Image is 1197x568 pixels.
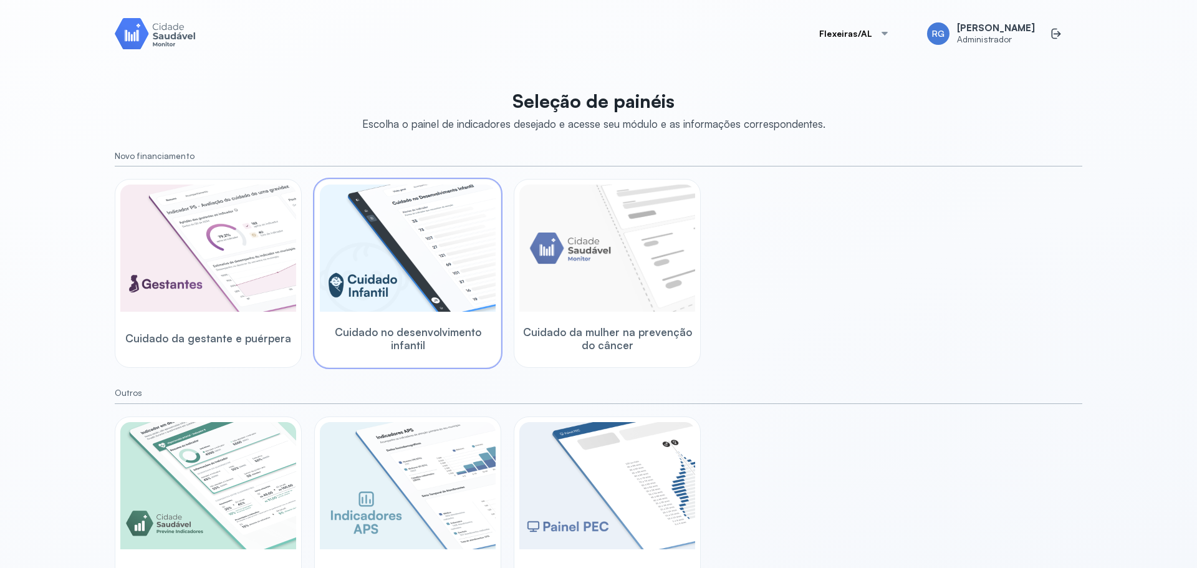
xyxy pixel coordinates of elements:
[957,22,1035,34] span: [PERSON_NAME]
[804,21,905,46] button: Flexeiras/AL
[320,185,496,312] img: child-development.png
[519,325,695,352] span: Cuidado da mulher na prevenção do câncer
[320,325,496,352] span: Cuidado no desenvolvimento infantil
[957,34,1035,45] span: Administrador
[519,185,695,312] img: placeholder-module-ilustration.png
[125,332,291,345] span: Cuidado da gestante e puérpera
[320,422,496,549] img: aps-indicators.png
[519,422,695,549] img: pec-panel.png
[115,388,1082,398] small: Outros
[115,16,196,51] img: Logotipo do produto Monitor
[362,90,825,112] p: Seleção de painéis
[932,29,945,39] span: RG
[120,422,296,549] img: previne-brasil.png
[120,185,296,312] img: pregnants.png
[362,117,825,130] div: Escolha o painel de indicadores desejado e acesse seu módulo e as informações correspondentes.
[115,151,1082,161] small: Novo financiamento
